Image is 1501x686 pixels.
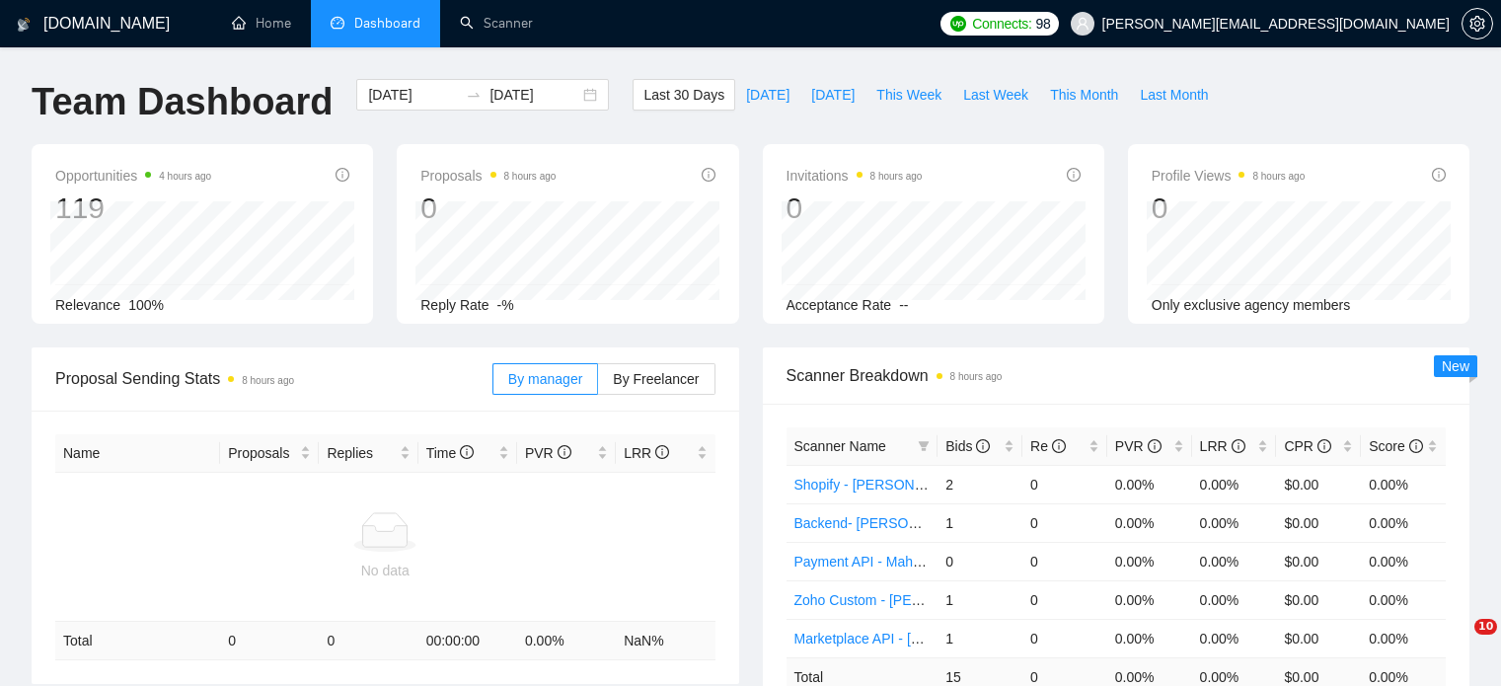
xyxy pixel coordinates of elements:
td: 0.00% [1192,542,1277,580]
span: info-circle [702,168,715,182]
td: 0.00% [1192,580,1277,619]
td: 0.00% [1107,465,1192,503]
iframe: Intercom live chat [1434,619,1481,666]
a: Payment API - Mahesh [794,554,936,570]
td: 0 [938,542,1022,580]
time: 8 hours ago [242,375,294,386]
span: info-circle [558,445,571,459]
span: to [466,87,482,103]
button: This Week [865,79,952,111]
td: 0.00% [1107,619,1192,657]
div: No data [63,560,708,581]
span: By manager [508,371,582,387]
input: Start date [368,84,458,106]
time: 4 hours ago [159,171,211,182]
span: By Freelancer [613,371,699,387]
a: Shopify - [PERSON_NAME] [794,477,966,493]
img: logo [17,9,31,40]
button: This Month [1039,79,1129,111]
span: info-circle [460,445,474,459]
span: dashboard [331,16,344,30]
a: Marketplace API - [GEOGRAPHIC_DATA] [794,631,1051,647]
td: Total [55,622,220,660]
div: 119 [55,190,211,227]
span: This Week [876,84,941,106]
span: Bids [945,438,990,454]
span: Proposals [228,442,296,464]
td: 1 [938,619,1022,657]
td: 0 [319,622,417,660]
td: NaN % [616,622,714,660]
td: 00:00:00 [418,622,517,660]
span: info-circle [1052,439,1066,453]
span: user [1076,17,1089,31]
span: New [1442,358,1469,374]
td: 0.00% [1107,580,1192,619]
button: [DATE] [735,79,800,111]
div: 0 [787,190,923,227]
a: homeHome [232,15,291,32]
span: swap-right [466,87,482,103]
div: 0 [1152,190,1306,227]
span: setting [1463,16,1492,32]
td: 0.00% [1361,580,1446,619]
span: Connects: [972,13,1031,35]
td: 0.00% [1107,503,1192,542]
input: End date [489,84,579,106]
td: 0.00% [1361,503,1446,542]
span: Dashboard [354,15,420,32]
span: 100% [128,297,164,313]
span: Time [426,445,474,461]
span: Acceptance Rate [787,297,892,313]
a: setting [1462,16,1493,32]
td: $0.00 [1276,619,1361,657]
time: 8 hours ago [1252,171,1305,182]
span: PVR [1115,438,1162,454]
span: -- [899,297,908,313]
td: $0.00 [1276,580,1361,619]
time: 8 hours ago [950,371,1003,382]
span: Relevance [55,297,120,313]
span: info-circle [1432,168,1446,182]
span: -% [497,297,514,313]
span: 98 [1036,13,1051,35]
td: 0 [1022,465,1107,503]
h1: Team Dashboard [32,79,333,125]
span: Proposal Sending Stats [55,366,492,391]
span: Replies [327,442,395,464]
span: info-circle [1148,439,1162,453]
span: Opportunities [55,164,211,188]
span: LRR [1200,438,1245,454]
span: Scanner Name [794,438,886,454]
span: info-circle [1317,439,1331,453]
time: 8 hours ago [870,171,923,182]
td: 0 [220,622,319,660]
a: searchScanner [460,15,533,32]
span: This Month [1050,84,1118,106]
td: 0.00% [1192,503,1277,542]
td: 0.00 % [517,622,616,660]
span: 10 [1474,619,1497,635]
time: 8 hours ago [504,171,557,182]
span: Last Month [1140,84,1208,106]
span: [DATE] [811,84,855,106]
span: LRR [624,445,669,461]
th: Name [55,434,220,473]
td: 0.00% [1361,619,1446,657]
a: Backend- [PERSON_NAME] [794,515,970,531]
a: Zoho Custom - [PERSON_NAME] [794,592,1004,608]
button: Last Week [952,79,1039,111]
span: filter [914,431,934,461]
span: Proposals [420,164,556,188]
img: upwork-logo.png [950,16,966,32]
th: Proposals [220,434,319,473]
td: 1 [938,503,1022,542]
span: Profile Views [1152,164,1306,188]
span: Re [1030,438,1066,454]
div: 0 [420,190,556,227]
td: 0 [1022,580,1107,619]
button: Last Month [1129,79,1219,111]
span: info-circle [655,445,669,459]
span: info-circle [336,168,349,182]
td: 0.00% [1361,542,1446,580]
